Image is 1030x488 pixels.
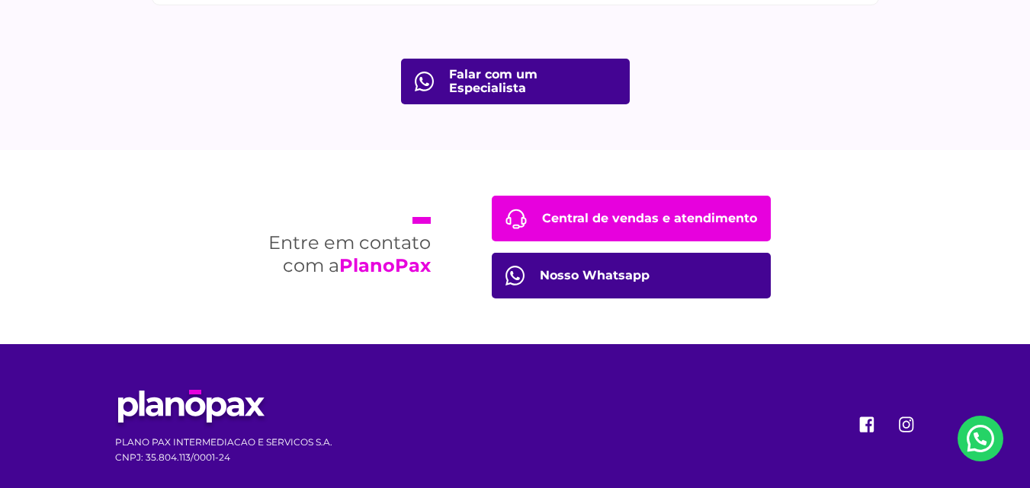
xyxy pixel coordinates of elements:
[115,390,268,429] img: Planopax
[115,435,332,450] p: PLANO PAX INTERMEDIACAO E SERVICOS S.A.
[958,416,1003,461] a: Nosso Whatsapp
[505,209,527,229] img: Central de Vendas
[339,254,431,276] strong: PlanoPax
[492,253,771,298] a: Nosso Whatsapp
[415,72,434,91] img: fale com consultor
[858,423,879,437] a: facebook
[897,423,916,437] a: instagram
[259,217,431,277] h2: Entre em contato com a
[401,59,630,104] a: Falar com um Especialista
[505,266,525,285] img: Central de Vendas
[492,196,771,241] a: Central de vendas e atendimento
[115,450,332,465] p: CNPJ: 35.804.113/0001-24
